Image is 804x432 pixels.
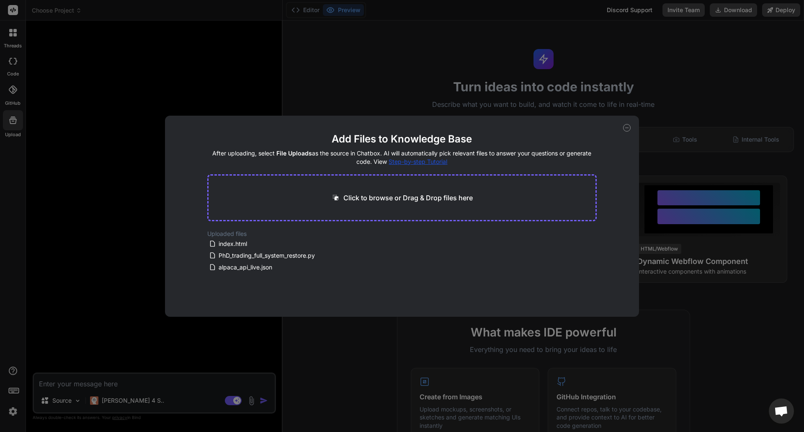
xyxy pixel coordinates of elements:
[207,132,597,146] h2: Add Files to Knowledge Base
[218,262,273,272] span: alpaca_api_live.json
[207,149,597,166] h4: After uploading, select as the source in Chatbox. AI will automatically pick relevant files to an...
[218,239,248,249] span: index.html
[207,230,597,238] h2: Uploaded files
[389,158,447,165] span: Step-by-step Tutorial
[769,398,794,424] div: Open chat
[218,251,316,261] span: PhD_trading_full_system_restore.py
[276,150,312,157] span: File Uploads
[343,193,473,203] p: Click to browse or Drag & Drop files here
